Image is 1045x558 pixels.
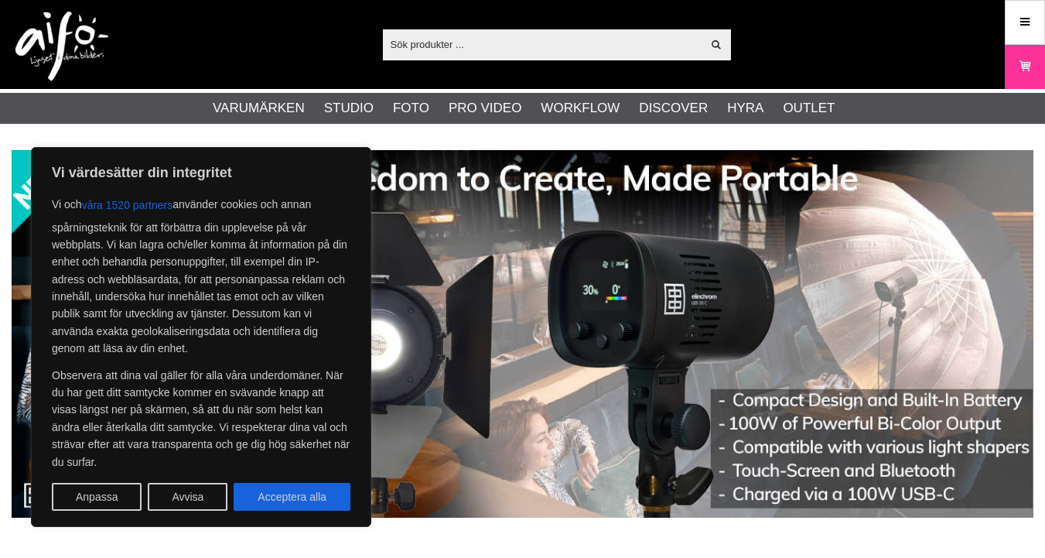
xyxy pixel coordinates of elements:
[727,98,763,118] a: Hyra
[234,483,350,511] button: Acceptera alla
[639,98,708,118] a: Discover
[52,191,350,358] p: Vi och använder cookies och annan spårningsteknik för att förbättra din upplevelse på vår webbpla...
[52,163,350,182] p: Vi värdesätter din integritet
[393,98,429,118] a: Foto
[783,98,835,118] a: Outlet
[324,98,374,118] a: Studio
[31,147,371,527] div: Vi värdesätter din integritet
[213,98,305,118] a: Varumärken
[148,483,227,511] button: Avvisa
[541,98,620,118] a: Workflow
[383,33,702,56] input: Sök produkter ...
[12,150,1033,518] img: Annons:002 banner-elin-led100c11390x.jpg
[15,12,108,81] img: logo.png
[52,483,142,511] button: Anpassa
[82,191,173,219] button: våra 1520 partners
[52,367,350,471] p: Observera att dina val gäller för alla våra underdomäner. När du har gett ditt samtycke kommer en...
[449,98,521,118] a: Pro Video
